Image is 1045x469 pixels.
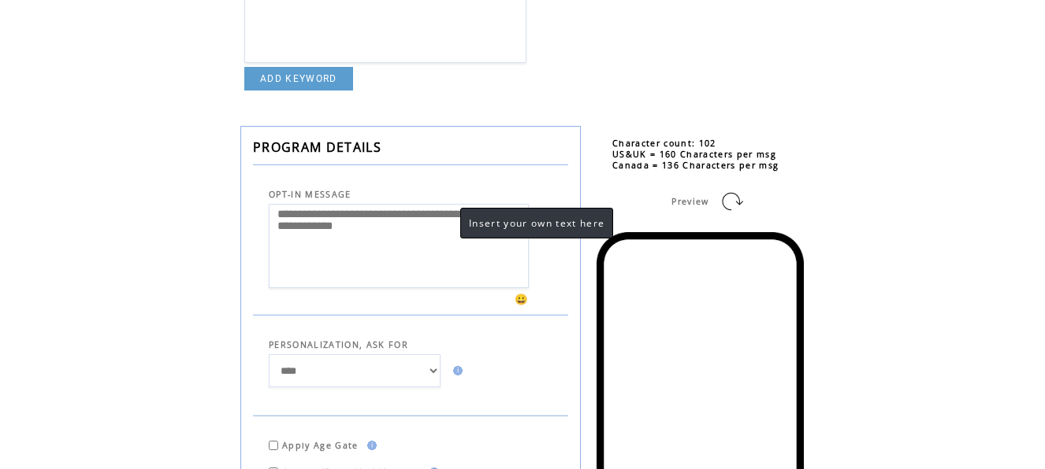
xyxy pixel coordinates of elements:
span: OPT-IN MESSAGE [269,189,351,200]
img: help.gif [448,366,463,375]
span: PROGRAM DETAILS [253,138,381,156]
a: ADD KEYWORD [244,67,353,90]
span: PERSONALIZATION, ASK FOR [269,339,408,350]
span: Preview [671,196,708,207]
span: Insert your own text here [469,216,604,230]
span: Canada = 136 Characters per msg [612,160,779,171]
span: Apply Age Gate [282,440,359,451]
img: help.gif [363,441,377,450]
span: US&UK = 160 Characters per msg [612,149,776,160]
span: Character count: 102 [612,138,716,149]
span: 😀 [515,292,529,306]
